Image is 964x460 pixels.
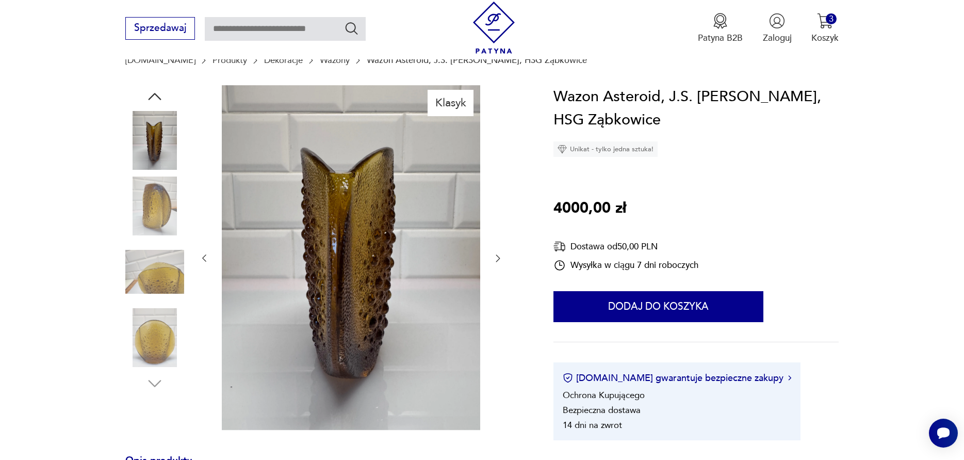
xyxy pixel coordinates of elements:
[125,243,184,302] img: Zdjęcie produktu Wazon Asteroid, J.S. Drost, HSG Ząbkowice
[563,373,573,383] img: Ikona certyfikatu
[320,55,350,65] a: Wazony
[698,13,743,44] button: Patyna B2B
[125,111,184,170] img: Zdjęcie produktu Wazon Asteroid, J.S. Drost, HSG Ząbkowice
[698,32,743,44] p: Patyna B2B
[125,25,195,33] a: Sprzedawaj
[553,85,839,132] h1: Wazon Asteroid, J.S. [PERSON_NAME], HSG Ząbkowice
[712,13,728,29] img: Ikona medalu
[553,240,566,253] img: Ikona dostawy
[222,85,480,430] img: Zdjęcie produktu Wazon Asteroid, J.S. Drost, HSG Ząbkowice
[811,13,839,44] button: 3Koszyk
[826,13,837,24] div: 3
[563,372,791,385] button: [DOMAIN_NAME] gwarantuje bezpieczne zakupy
[468,2,520,54] img: Patyna - sklep z meblami i dekoracjami vintage
[817,13,833,29] img: Ikona koszyka
[213,55,247,65] a: Produkty
[553,197,626,220] p: 4000,00 zł
[367,55,587,65] p: Wazon Asteroid, J.S. [PERSON_NAME], HSG Ząbkowice
[929,419,958,448] iframe: Smartsupp widget button
[563,419,622,431] li: 14 dni na zwrot
[558,145,567,154] img: Ikona diamentu
[563,404,641,416] li: Bezpieczna dostawa
[264,55,303,65] a: Dekoracje
[553,141,658,157] div: Unikat - tylko jedna sztuka!
[125,308,184,367] img: Zdjęcie produktu Wazon Asteroid, J.S. Drost, HSG Ząbkowice
[125,55,195,65] a: [DOMAIN_NAME]
[125,17,195,40] button: Sprzedawaj
[698,13,743,44] a: Ikona medaluPatyna B2B
[788,375,791,380] img: Ikona strzałki w prawo
[763,32,792,44] p: Zaloguj
[811,32,839,44] p: Koszyk
[125,177,184,235] img: Zdjęcie produktu Wazon Asteroid, J.S. Drost, HSG Ząbkowice
[428,90,473,116] div: Klasyk
[553,240,698,253] div: Dostawa od 50,00 PLN
[563,389,645,401] li: Ochrona Kupującego
[553,259,698,272] div: Wysyłka w ciągu 7 dni roboczych
[769,13,785,29] img: Ikonka użytkownika
[553,291,763,322] button: Dodaj do koszyka
[763,13,792,44] button: Zaloguj
[344,21,359,36] button: Szukaj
